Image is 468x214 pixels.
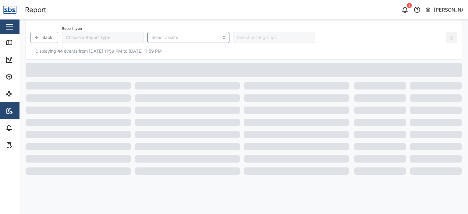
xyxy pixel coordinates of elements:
[62,26,82,31] label: Report type
[16,73,35,80] div: Assets
[407,3,412,8] div: 3
[30,32,58,43] button: Back
[16,107,37,114] div: Reports
[30,48,457,54] div: Displaying events from [DATE] 11:59 PM to [DATE] 11:59 PM
[42,32,52,43] span: Back
[16,90,30,97] div: Sites
[151,35,218,40] input: Select assets
[16,39,30,46] div: Map
[3,3,16,16] img: Main Logo
[25,5,46,15] div: Report
[434,6,463,14] div: [PERSON_NAME]
[16,142,33,148] div: Tasks
[16,56,43,63] div: Dashboard
[16,125,35,131] div: Alarms
[57,48,63,54] strong: 44
[425,5,463,14] button: [PERSON_NAME]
